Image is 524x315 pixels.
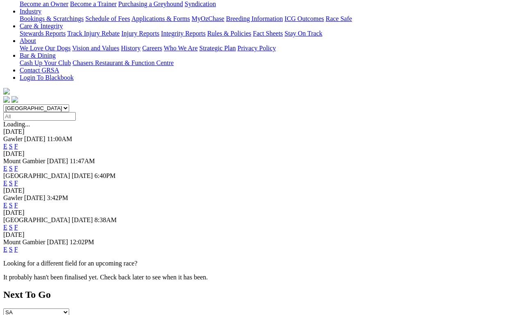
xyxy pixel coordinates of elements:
span: 8:38AM [95,216,117,223]
a: Track Injury Rebate [67,30,120,37]
a: Become a Trainer [70,0,117,7]
a: Syndication [185,0,216,7]
a: Industry [20,8,41,15]
span: [DATE] [24,194,45,201]
span: 6:40PM [95,172,116,179]
img: twitter.svg [11,96,18,103]
span: Mount Gambier [3,239,45,245]
div: Industry [20,15,521,22]
partial: It probably hasn't been finalised yet. Check back later to see when it has been. [3,274,208,281]
a: Strategic Plan [199,45,236,52]
div: [DATE] [3,209,521,216]
span: [DATE] [47,157,68,164]
a: Chasers Restaurant & Function Centre [72,59,174,66]
div: Care & Integrity [20,30,521,37]
span: [DATE] [72,172,93,179]
span: 11:00AM [47,135,72,142]
a: S [9,224,13,231]
span: Mount Gambier [3,157,45,164]
a: Vision and Values [72,45,119,52]
a: E [3,165,7,172]
a: F [14,202,18,209]
a: Stay On Track [285,30,322,37]
div: About [20,45,521,52]
a: Fact Sheets [253,30,283,37]
div: [DATE] [3,187,521,194]
img: logo-grsa-white.png [3,88,10,94]
img: facebook.svg [3,96,10,103]
a: Cash Up Your Club [20,59,71,66]
div: [DATE] [3,150,521,157]
a: Bar & Dining [20,52,56,59]
a: S [9,143,13,150]
span: [GEOGRAPHIC_DATA] [3,216,70,223]
a: F [14,143,18,150]
a: Injury Reports [121,30,159,37]
a: Breeding Information [226,15,283,22]
div: Get Involved [20,0,521,8]
a: Stewards Reports [20,30,65,37]
a: Become an Owner [20,0,68,7]
a: Schedule of Fees [85,15,130,22]
h2: Next To Go [3,289,521,300]
span: [DATE] [24,135,45,142]
span: [GEOGRAPHIC_DATA] [3,172,70,179]
a: E [3,143,7,150]
a: Applications & Forms [131,15,190,22]
a: Race Safe [325,15,352,22]
div: Bar & Dining [20,59,521,67]
a: Bookings & Scratchings [20,15,84,22]
a: Privacy Policy [237,45,276,52]
p: Looking for a different field for an upcoming race? [3,260,521,267]
a: E [3,224,7,231]
a: S [9,165,13,172]
div: [DATE] [3,128,521,135]
a: S [9,246,13,253]
span: 12:02PM [70,239,94,245]
span: [DATE] [72,216,93,223]
a: Careers [142,45,162,52]
a: Login To Blackbook [20,74,74,81]
a: Rules & Policies [207,30,251,37]
div: [DATE] [3,231,521,239]
span: [DATE] [47,239,68,245]
a: ICG Outcomes [285,15,324,22]
a: F [14,246,18,253]
a: S [9,180,13,187]
a: We Love Our Dogs [20,45,70,52]
a: F [14,224,18,231]
a: F [14,180,18,187]
a: Who We Are [164,45,198,52]
a: E [3,246,7,253]
input: Select date [3,112,76,121]
span: Loading... [3,121,30,128]
a: E [3,180,7,187]
a: E [3,202,7,209]
a: History [121,45,140,52]
span: 3:42PM [47,194,68,201]
span: Gawler [3,194,23,201]
a: Purchasing a Greyhound [118,0,183,7]
a: MyOzChase [192,15,224,22]
a: Care & Integrity [20,22,63,29]
a: F [14,165,18,172]
a: About [20,37,36,44]
a: Contact GRSA [20,67,59,74]
span: Gawler [3,135,23,142]
a: Integrity Reports [161,30,206,37]
span: 11:47AM [70,157,95,164]
a: S [9,202,13,209]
